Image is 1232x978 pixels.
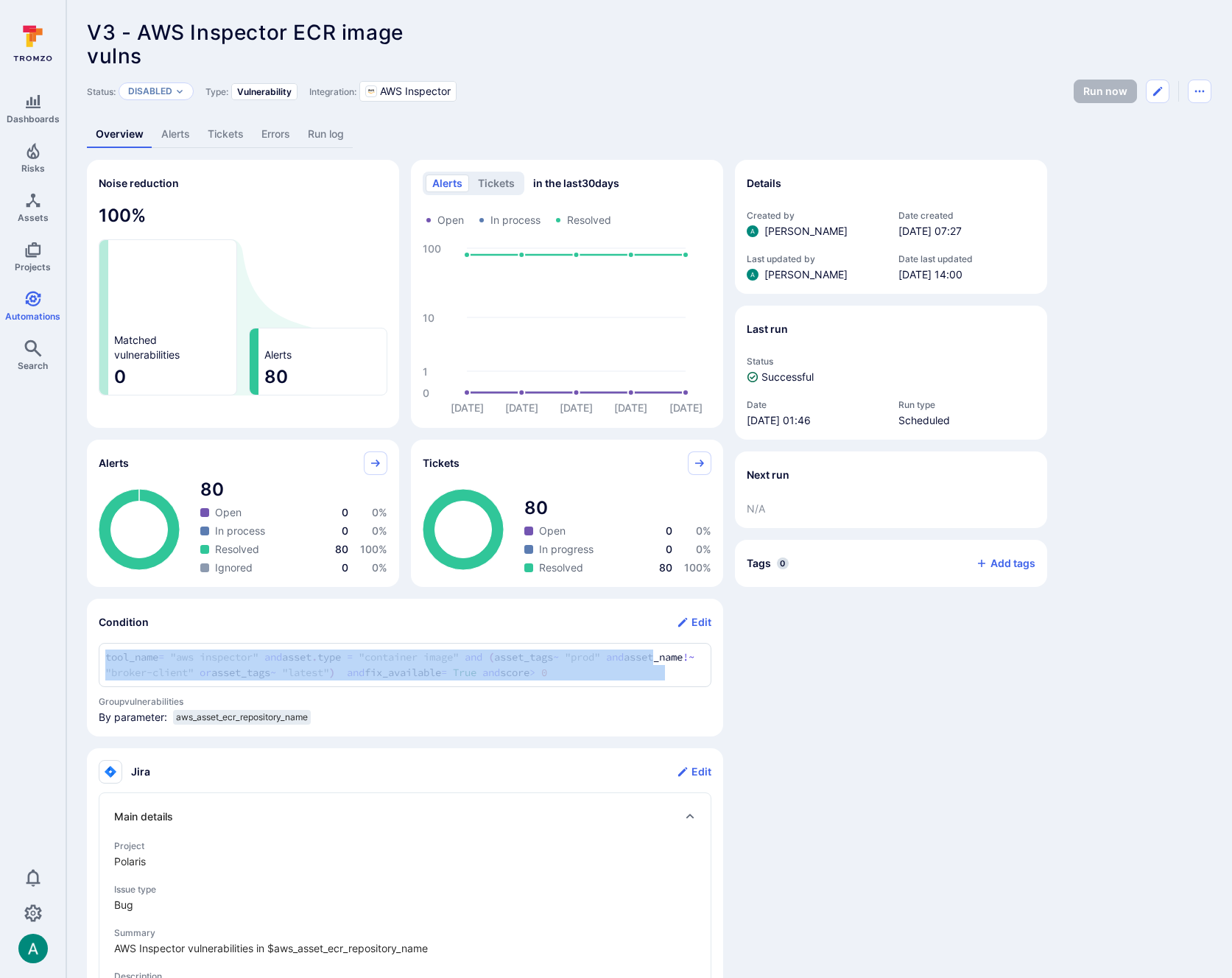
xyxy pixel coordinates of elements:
[659,561,672,574] span: 80
[747,210,884,221] span: Created by
[539,542,594,557] span: In progress
[696,524,711,537] span: 0 %
[380,84,451,99] span: AWS Inspector
[215,560,253,575] span: Ignored
[423,242,441,255] text: 100
[426,175,469,192] button: alerts
[735,160,1047,294] section: Details widget
[215,505,242,520] span: Open
[114,941,696,956] p: ticket Summary
[666,543,672,555] span: 0
[87,121,152,148] a: Overview
[114,365,230,389] span: 0
[747,468,789,482] h2: Next run
[747,253,884,264] span: Last updated by
[505,401,538,414] text: [DATE]
[567,213,611,228] span: Resolved
[342,524,348,537] span: 0
[539,560,583,575] span: Resolved
[735,306,1047,440] section: Last run widget
[411,440,723,587] div: Tickets pie widget
[152,121,199,148] a: Alerts
[7,113,60,124] span: Dashboards
[215,542,259,557] span: Resolved
[87,599,723,736] section: Condition widget
[533,176,619,191] span: in the last 30 days
[696,543,711,555] span: 0 %
[87,121,1211,148] div: Automation tabs
[677,611,711,634] button: Edit
[299,121,353,148] a: Run log
[898,399,1035,410] span: Run type
[524,496,711,520] span: total
[560,401,593,414] text: [DATE]
[423,456,460,471] span: Tickets
[264,348,292,362] span: Alerts
[114,809,173,824] span: Main details
[898,413,1035,428] span: Scheduled
[747,225,758,237] img: ACg8ocLSa5mPYBaXNx3eFu_EmspyJX0laNWN7cXOFirfQ7srZveEpg=s96-c
[735,540,1047,587] div: Collapse tags
[898,210,1035,221] span: Date created
[205,86,228,97] span: Type:
[372,524,387,537] span: 0 %
[614,401,647,414] text: [DATE]
[15,261,51,272] span: Projects
[747,399,884,410] span: Date
[423,312,434,324] text: 10
[677,760,711,784] button: Edit
[99,696,711,707] span: Group vulnerabilities
[764,267,848,282] span: [PERSON_NAME]
[747,413,884,428] span: [DATE] 01:46
[99,177,179,189] span: Noise reduction
[898,267,1035,282] span: [DATE] 14:00
[342,506,348,518] span: 0
[666,524,672,537] span: 0
[99,710,167,731] span: By parameter:
[964,552,1035,575] button: Add tags
[21,163,45,174] span: Risks
[18,934,48,963] img: ACg8ocLSa5mPYBaXNx3eFu_EmspyJX0laNWN7cXOFirfQ7srZveEpg=s96-c
[253,121,299,148] a: Errors
[114,840,696,851] span: Project
[87,43,142,68] span: vulns
[105,650,705,680] textarea: Add condition
[451,401,484,414] text: [DATE]
[87,86,116,97] span: Status:
[471,175,521,192] button: tickets
[335,543,348,555] span: 80
[176,711,308,723] span: aws_asset_ecr_repository_name
[114,854,696,869] span: ticket project
[1146,80,1169,103] button: Edit automation
[99,456,129,471] span: Alerts
[372,506,387,518] span: 0 %
[684,561,711,574] span: 100 %
[777,557,789,569] span: 0
[264,365,381,389] span: 80
[764,224,848,239] span: [PERSON_NAME]
[747,322,788,337] h2: Last run
[87,20,404,45] span: V3 - AWS Inspector ECR image
[898,224,1035,239] span: [DATE] 07:27
[747,502,1035,516] span: N/A
[761,370,814,384] span: Successful
[18,212,49,223] span: Assets
[747,269,758,281] div: Arjan Dehar
[411,160,723,428] div: Alerts/Tickets trend
[128,85,172,97] button: Disabled
[131,764,150,779] h2: Jira
[200,478,387,502] span: total
[18,360,48,371] span: Search
[99,615,149,630] h2: Condition
[114,884,696,895] span: Issue type
[539,524,566,538] span: Open
[747,225,758,237] div: Arjan Dehar
[360,543,387,555] span: 100 %
[342,561,348,574] span: 0
[309,86,356,97] span: Integration:
[747,269,758,281] img: ACg8ocLSa5mPYBaXNx3eFu_EmspyJX0laNWN7cXOFirfQ7srZveEpg=s96-c
[437,213,464,228] span: Open
[423,365,428,378] text: 1
[747,176,781,191] h2: Details
[1188,80,1211,103] button: Automation menu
